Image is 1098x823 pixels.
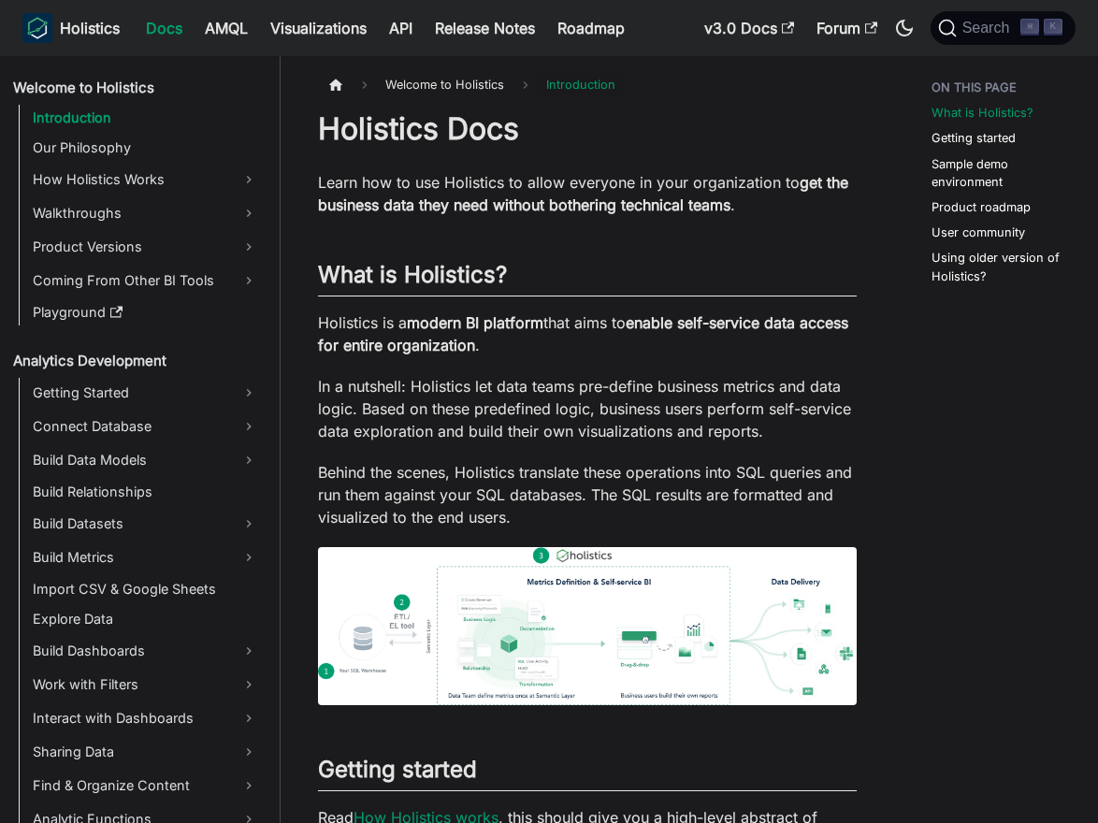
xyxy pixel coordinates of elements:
[7,75,264,101] a: Welcome to Holistics
[318,756,857,791] h2: Getting started
[259,13,378,43] a: Visualizations
[932,104,1033,122] a: What is Holistics?
[27,703,264,733] a: Interact with Dashboards
[27,165,264,195] a: How Holistics Works
[931,11,1076,45] button: Search (Command+K)
[27,445,264,475] a: Build Data Models
[932,155,1069,191] a: Sample demo environment
[27,479,264,505] a: Build Relationships
[693,13,805,43] a: v3.0 Docs
[27,737,264,767] a: Sharing Data
[1020,19,1039,36] kbd: ⌘
[22,13,120,43] a: HolisticsHolistics
[27,299,264,325] a: Playground
[889,13,919,43] button: Switch between dark and light mode (currently dark mode)
[537,71,625,98] span: Introduction
[194,13,259,43] a: AMQL
[27,670,264,700] a: Work with Filters
[27,542,264,572] a: Build Metrics
[318,110,857,148] h1: Holistics Docs
[318,261,857,296] h2: What is Holistics?
[27,135,264,161] a: Our Philosophy
[378,13,424,43] a: API
[932,249,1069,284] a: Using older version of Holistics?
[318,171,857,216] p: Learn how to use Holistics to allow everyone in your organization to .
[805,13,889,43] a: Forum
[27,266,264,296] a: Coming From Other BI Tools
[1044,19,1062,36] kbd: K
[376,71,513,98] span: Welcome to Holistics
[318,71,857,98] nav: Breadcrumbs
[27,232,264,262] a: Product Versions
[22,13,52,43] img: Holistics
[932,129,1016,147] a: Getting started
[27,771,264,801] a: Find & Organize Content
[424,13,546,43] a: Release Notes
[27,636,264,666] a: Build Dashboards
[135,13,194,43] a: Docs
[27,606,264,632] a: Explore Data
[407,313,543,332] strong: modern BI platform
[27,198,264,228] a: Walkthroughs
[27,105,264,131] a: Introduction
[27,411,264,441] a: Connect Database
[957,20,1021,36] span: Search
[546,13,636,43] a: Roadmap
[7,348,264,374] a: Analytics Development
[60,17,120,39] b: Holistics
[318,461,857,528] p: Behind the scenes, Holistics translate these operations into SQL queries and run them against you...
[318,547,857,705] img: How Holistics fits in your Data Stack
[932,224,1025,241] a: User community
[27,576,264,602] a: Import CSV & Google Sheets
[318,71,354,98] a: Home page
[318,375,857,442] p: In a nutshell: Holistics let data teams pre-define business metrics and data logic. Based on thes...
[27,509,264,539] a: Build Datasets
[932,198,1031,216] a: Product roadmap
[27,378,264,408] a: Getting Started
[318,311,857,356] p: Holistics is a that aims to .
